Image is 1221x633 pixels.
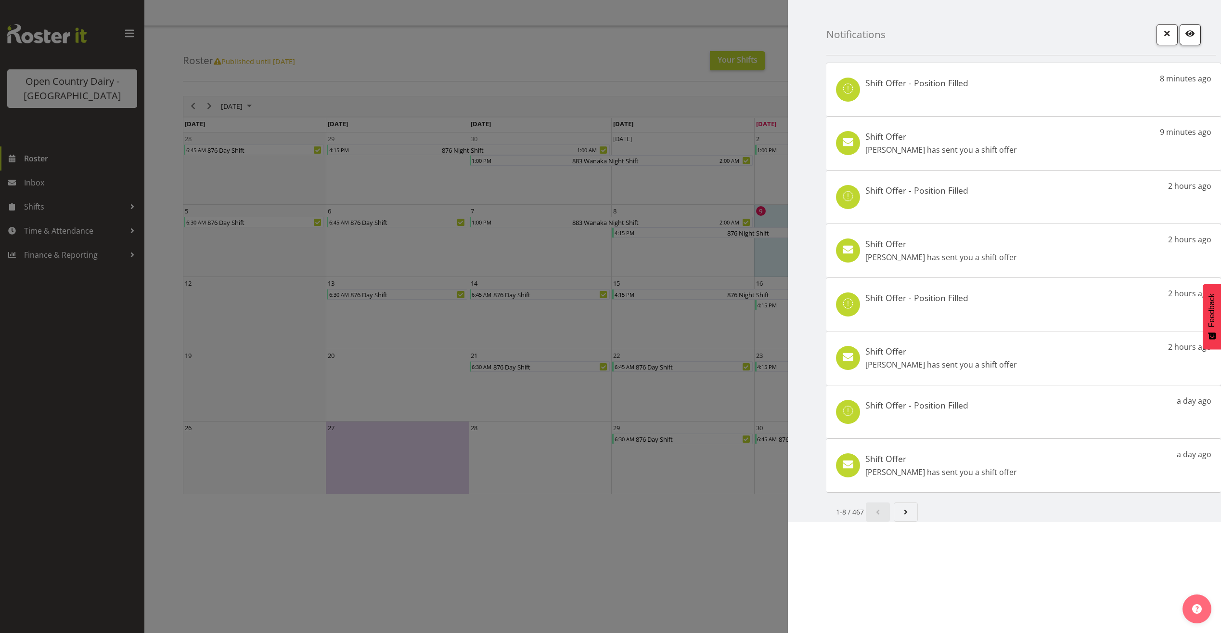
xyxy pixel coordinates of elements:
p: 2 hours ago [1168,341,1211,353]
h5: Shift Offer [865,131,1017,142]
p: 2 hours ago [1168,234,1211,245]
p: [PERSON_NAME] has sent you a shift offer [865,359,1017,370]
p: 2 hours ago [1168,288,1211,299]
span: Feedback [1208,293,1216,327]
button: Mark as read [1180,24,1201,45]
p: a day ago [1177,395,1211,407]
p: 9 minutes ago [1160,126,1211,138]
small: 1-8 / 467 [836,507,864,517]
button: Feedback - Show survey [1203,284,1221,349]
h5: Shift Offer [865,346,1017,356]
h5: Shift Offer - Position Filled [865,400,968,410]
p: 2 hours ago [1168,180,1211,192]
h5: Shift Offer - Position Filled [865,78,968,88]
h5: Shift Offer [865,453,1017,464]
h5: Shift Offer - Position Filled [865,292,968,303]
p: 8 minutes ago [1160,73,1211,84]
h4: Notifications [826,29,886,40]
img: help-xxl-2.png [1192,604,1202,614]
h5: Shift Offer - Position Filled [865,185,968,196]
p: a day ago [1177,448,1211,460]
p: [PERSON_NAME] has sent you a shift offer [865,466,1017,478]
a: Previous page [866,502,890,522]
button: Close [1157,24,1178,45]
p: [PERSON_NAME] has sent you a shift offer [865,251,1017,263]
p: [PERSON_NAME] has sent you a shift offer [865,144,1017,156]
h5: Shift Offer [865,238,1017,249]
a: Next page [894,502,918,522]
